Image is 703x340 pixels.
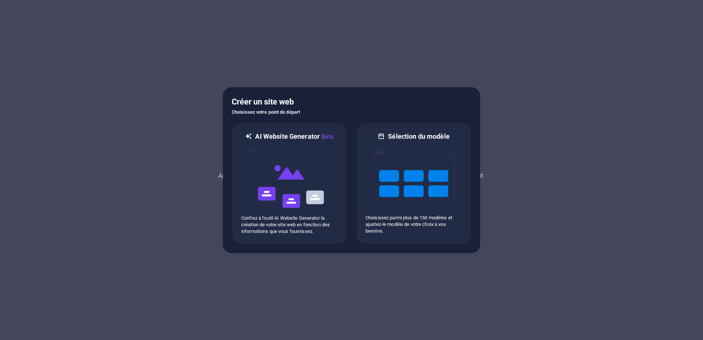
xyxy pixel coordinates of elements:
[388,132,450,141] h6: Sélection du modèle
[232,123,347,244] div: AI Website GeneratorBêtaaiConfiez à l'outil AI Website Generator la création de votre site web en...
[365,215,462,234] p: Choisissez parmi plus de 150 modèles et ajustez-le modèle de votre choix à vos besoins.
[232,96,471,108] h5: Créer un site web
[241,215,338,235] p: Confiez à l'outil AI Website Generator la création de votre site web en fonction des informations...
[255,132,333,141] h6: AI Website Generator
[232,108,471,117] h6: Choisissez votre point de départ
[249,141,330,215] img: ai
[320,133,334,140] span: Bêta
[356,123,471,244] div: Sélection du modèleChoisissez parmi plus de 150 modèles et ajustez-le modèle de votre choix à vos...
